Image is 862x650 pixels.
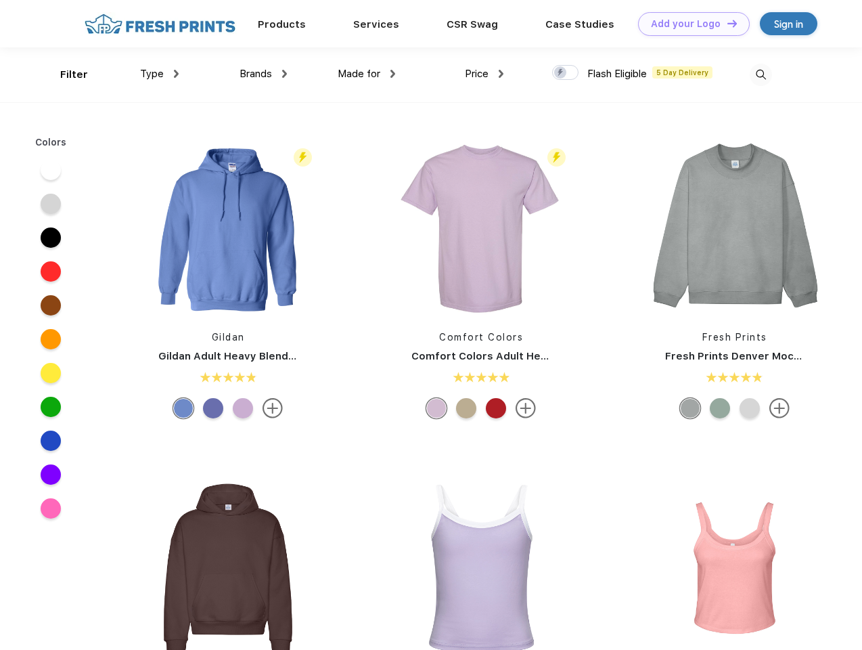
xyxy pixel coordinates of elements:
[338,68,380,80] span: Made for
[499,70,503,78] img: dropdown.png
[702,332,767,343] a: Fresh Prints
[750,64,772,86] img: desktop_search.svg
[680,398,700,418] div: Heathered Grey
[391,137,571,317] img: func=resize&h=266
[426,398,447,418] div: Orchid
[727,20,737,27] img: DT
[140,68,164,80] span: Type
[282,70,287,78] img: dropdown.png
[138,137,318,317] img: func=resize&h=266
[651,18,721,30] div: Add your Logo
[203,398,223,418] div: Violet
[25,135,77,150] div: Colors
[587,68,647,80] span: Flash Eligible
[645,137,825,317] img: func=resize&h=266
[158,350,454,362] a: Gildan Adult Heavy Blend 8 Oz. 50/50 Hooded Sweatshirt
[174,70,179,78] img: dropdown.png
[390,70,395,78] img: dropdown.png
[294,148,312,167] img: flash_active_toggle.svg
[769,398,790,418] img: more.svg
[81,12,240,36] img: fo%20logo%202.webp
[740,398,760,418] div: Ash Grey
[516,398,536,418] img: more.svg
[263,398,283,418] img: more.svg
[652,66,712,79] span: 5 Day Delivery
[465,68,489,80] span: Price
[233,398,253,418] div: Orchid
[456,398,476,418] div: Khaki
[60,67,88,83] div: Filter
[212,332,245,343] a: Gildan
[774,16,803,32] div: Sign in
[240,68,272,80] span: Brands
[547,148,566,167] img: flash_active_toggle.svg
[486,398,506,418] div: Red
[439,332,523,343] a: Comfort Colors
[173,398,194,418] div: Carolina Blue
[258,18,306,30] a: Products
[710,398,730,418] div: Sage Green
[411,350,633,362] a: Comfort Colors Adult Heavyweight T-Shirt
[760,12,817,35] a: Sign in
